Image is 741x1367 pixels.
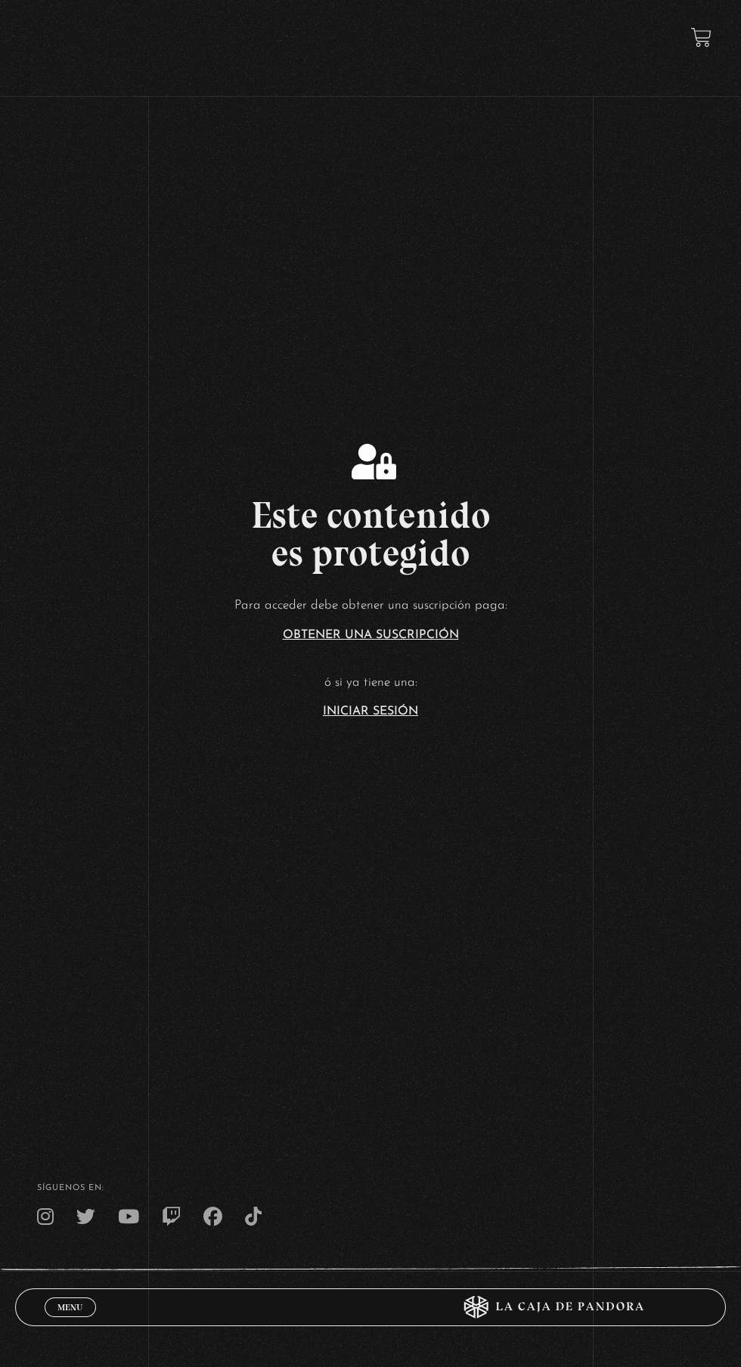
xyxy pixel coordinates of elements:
[691,27,712,48] a: View your shopping cart
[37,1184,704,1192] h4: SÍguenos en:
[53,1316,88,1326] span: Cerrar
[57,1303,82,1312] span: Menu
[323,705,418,718] a: Iniciar Sesión
[283,629,459,641] a: Obtener una suscripción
